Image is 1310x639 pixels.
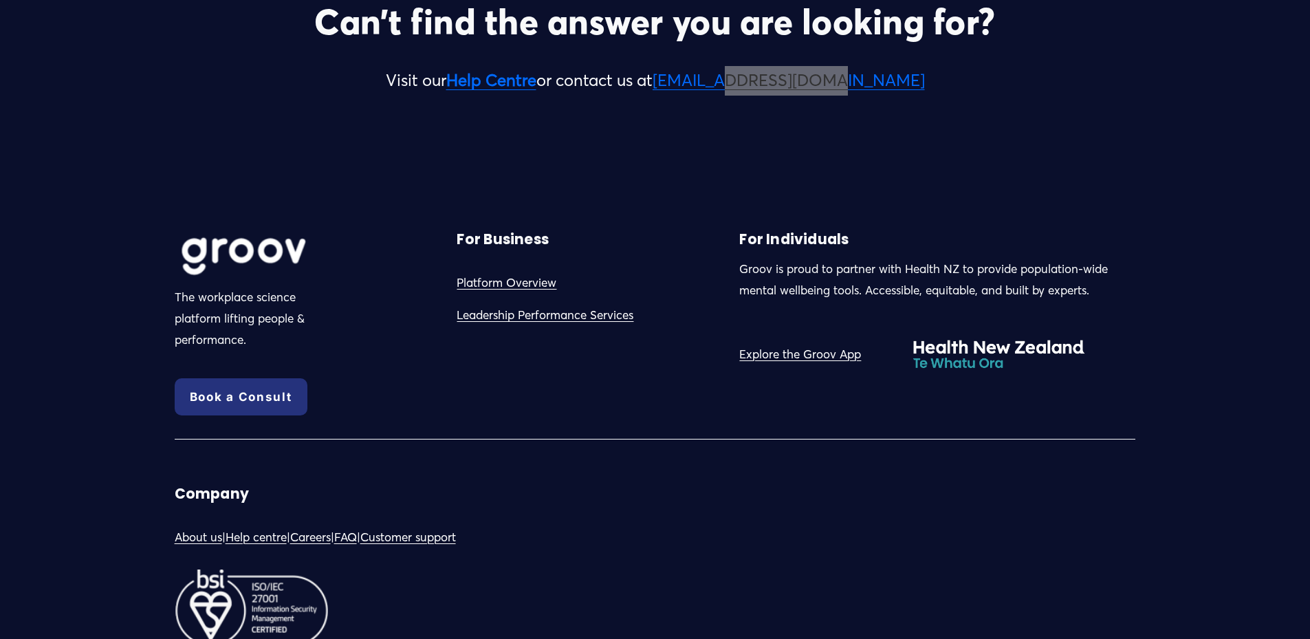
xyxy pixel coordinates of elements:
p: | | | | [175,527,651,548]
a: Customer support [360,527,456,548]
a: Explore the Groov App [739,344,861,365]
a: [EMAIL_ADDRESS][DOMAIN_NAME] [653,70,925,90]
a: FAQ [334,527,357,548]
a: Help Centre [446,70,536,90]
a: Book a Consult [175,378,307,415]
strong: Company [175,484,249,503]
p: Visit our or contact us at [175,66,1136,96]
p: The workplace science platform lifting people & performance. [175,287,329,350]
strong: For Business [457,230,548,249]
p: Groov is proud to partner with Health NZ to provide population-wide mental wellbeing tools. Acces... [739,259,1135,301]
strong: For Individuals [739,230,849,249]
a: Careers [290,527,331,548]
h2: Can’t find the answer you are looking for? [175,1,1136,43]
a: Platform Overview [457,272,556,294]
a: Leadership Performance Services [457,305,633,326]
a: About us [175,527,222,548]
a: Help centre [226,527,287,548]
